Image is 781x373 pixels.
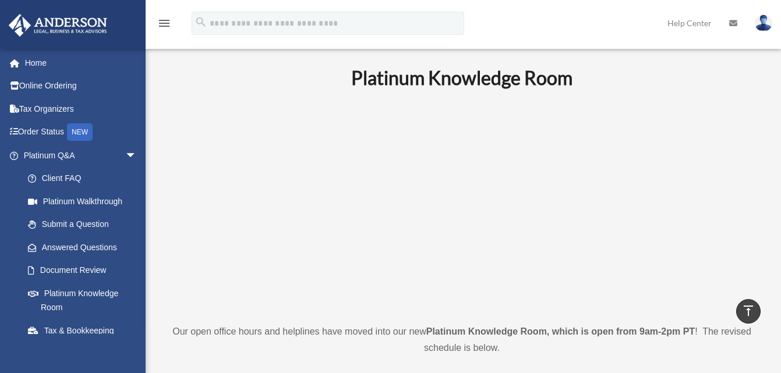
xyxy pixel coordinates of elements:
img: User Pic [755,15,772,31]
a: Order StatusNEW [8,120,154,144]
a: Online Ordering [8,74,154,98]
img: Anderson Advisors Platinum Portal [5,14,111,37]
span: arrow_drop_down [125,144,149,168]
a: Tax & Bookkeeping Packages [16,319,154,356]
a: menu [157,20,171,30]
b: Platinum Knowledge Room [351,66,573,89]
a: Answered Questions [16,236,154,259]
a: Tax Organizers [8,97,154,120]
a: Home [8,51,154,74]
a: Submit a Question [16,213,154,236]
a: Client FAQ [16,167,154,190]
i: search [195,16,207,29]
a: Platinum Q&Aarrow_drop_down [8,144,154,167]
a: Platinum Knowledge Room [16,282,149,319]
a: Platinum Walkthrough [16,190,154,213]
p: Our open office hours and helplines have moved into our new ! The revised schedule is below. [166,324,758,356]
div: NEW [67,123,93,141]
strong: Platinum Knowledge Room, which is open from 9am-2pm PT [426,326,695,336]
a: vertical_align_top [736,299,761,324]
a: Document Review [16,259,154,282]
iframe: 231110_Toby_KnowledgeRoom [287,105,637,302]
i: vertical_align_top [741,304,755,318]
i: menu [157,16,171,30]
